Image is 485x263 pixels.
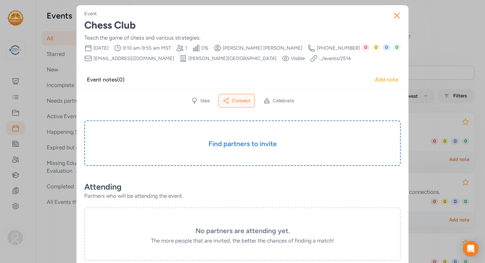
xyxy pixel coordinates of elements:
[87,76,124,83] div: Event notes ( 0 )
[200,97,210,104] span: Idea
[393,44,401,51] span: 0
[291,55,305,62] span: Visible
[93,55,174,62] span: [EMAIL_ADDRESS][DOMAIN_NAME]
[101,237,384,244] div: The more people that are invited, the better the chances of finding a match!
[232,97,251,104] span: Connect
[84,192,401,200] div: Partners who will be attending the event.
[101,226,384,235] h3: No partners are attending yet.
[375,76,398,83] div: Add note
[201,45,208,51] span: 0 %
[93,45,109,51] span: [DATE]
[188,55,277,62] span: [PERSON_NAME][GEOGRAPHIC_DATA]
[84,182,401,192] div: Attending
[273,97,294,104] span: Celebrate
[319,55,351,62] a: .../events/2514
[123,45,171,51] span: 9:10 am - 9:55 am MST
[185,45,187,51] span: 1
[101,139,384,148] h3: Find partners to invite
[84,34,401,42] div: Teach the game of chess and various strategies.
[362,44,370,51] span: 0
[84,10,97,17] div: Event
[383,44,390,51] span: 0
[223,45,302,51] span: [PERSON_NAME] [PERSON_NAME]
[372,44,380,51] span: 0
[84,19,401,31] div: Chess Club
[463,241,479,257] div: Open Intercom Messenger
[317,45,360,51] span: [PHONE_NUMBER]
